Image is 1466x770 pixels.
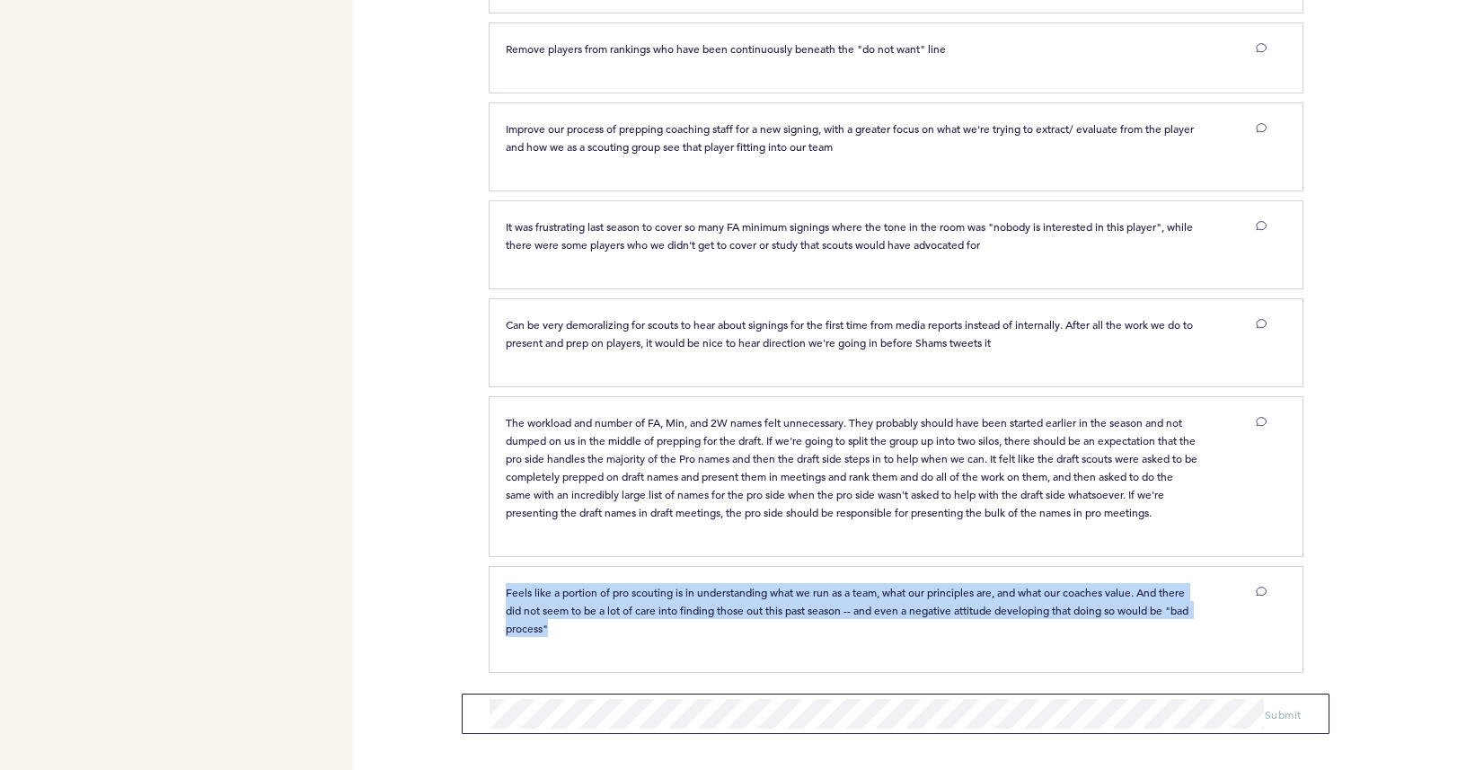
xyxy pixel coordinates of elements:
[1265,707,1302,721] span: Submit
[506,121,1197,154] span: Improve our process of prepping coaching staff for a new signing, with a greater focus on what we...
[1265,705,1302,723] button: Submit
[506,219,1196,252] span: It was frustrating last season to cover so many FA minimum signings where the tone in the room wa...
[506,317,1196,350] span: Can be very demoralizing for scouts to hear about signings for the first time from media reports ...
[506,41,946,56] span: Remove players from rankings who have been continuously beneath the "do not want" line
[506,585,1191,635] span: Feels like a portion of pro scouting is in understanding what we run as a team, what our principl...
[506,415,1200,519] span: The workload and number of FA, Min, and 2W names felt unnecessary. They probably should have been...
